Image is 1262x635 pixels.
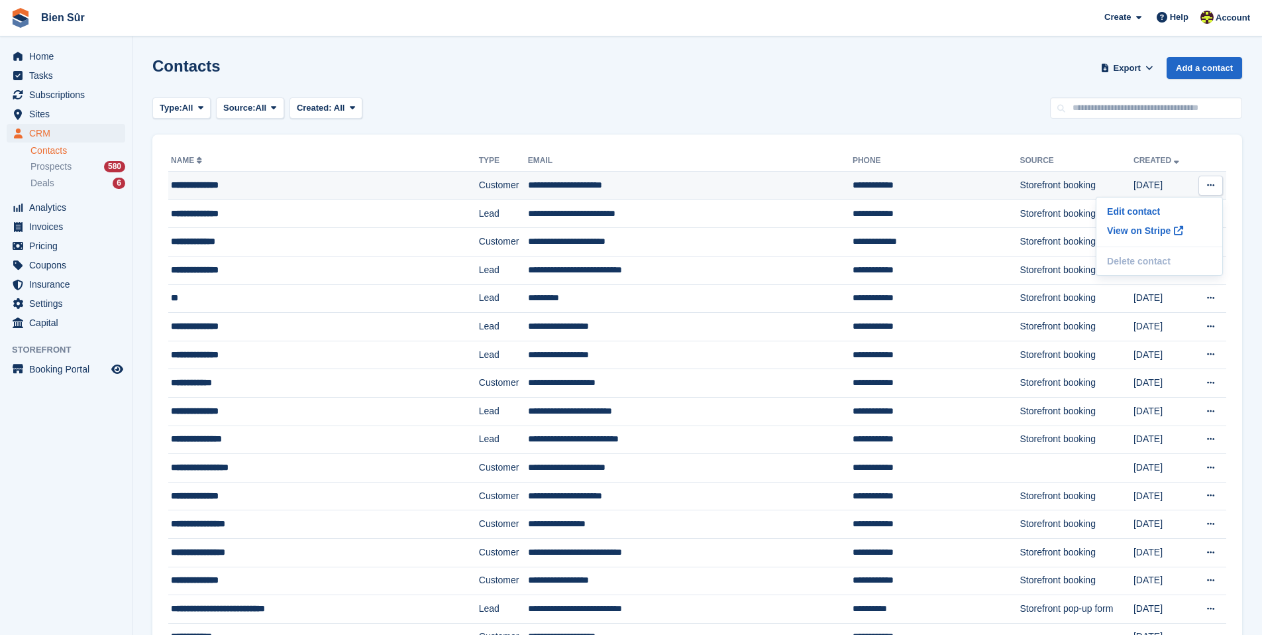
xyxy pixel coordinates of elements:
[1020,510,1133,539] td: Storefront booking
[1133,567,1192,595] td: [DATE]
[297,103,332,113] span: Created:
[853,150,1020,172] th: Phone
[479,454,528,483] td: Customer
[171,156,205,165] a: Name
[30,176,125,190] a: Deals 6
[1020,284,1133,313] td: Storefront booking
[479,595,528,624] td: Lead
[7,66,125,85] a: menu
[30,160,72,173] span: Prospects
[479,567,528,595] td: Customer
[1133,397,1192,426] td: [DATE]
[1133,454,1192,483] td: [DATE]
[1020,369,1133,398] td: Storefront booking
[30,177,54,190] span: Deals
[1104,11,1131,24] span: Create
[36,7,90,29] a: Bien Sûr
[12,343,132,357] span: Storefront
[1133,482,1192,510] td: [DATE]
[1102,253,1217,270] p: Delete contact
[1167,57,1242,79] a: Add a contact
[7,198,125,217] a: menu
[479,482,528,510] td: Customer
[7,294,125,313] a: menu
[479,397,528,426] td: Lead
[479,200,528,228] td: Lead
[1020,172,1133,200] td: Storefront booking
[1020,313,1133,341] td: Storefront booking
[152,97,211,119] button: Type: All
[7,314,125,332] a: menu
[29,217,109,236] span: Invoices
[1114,62,1141,75] span: Export
[479,313,528,341] td: Lead
[7,275,125,294] a: menu
[479,426,528,454] td: Lead
[7,47,125,66] a: menu
[479,256,528,284] td: Lead
[29,275,109,294] span: Insurance
[29,47,109,66] span: Home
[479,538,528,567] td: Customer
[1133,510,1192,539] td: [DATE]
[29,105,109,123] span: Sites
[1020,341,1133,369] td: Storefront booking
[1133,538,1192,567] td: [DATE]
[216,97,284,119] button: Source: All
[182,101,193,115] span: All
[223,101,255,115] span: Source:
[1098,57,1156,79] button: Export
[1020,397,1133,426] td: Storefront booking
[1020,595,1133,624] td: Storefront pop-up form
[1102,203,1217,220] a: Edit contact
[1020,567,1133,595] td: Storefront booking
[479,284,528,313] td: Lead
[334,103,345,113] span: All
[1102,220,1217,241] a: View on Stripe
[1020,482,1133,510] td: Storefront booking
[479,369,528,398] td: Customer
[1133,284,1192,313] td: [DATE]
[29,360,109,378] span: Booking Portal
[479,228,528,257] td: Customer
[11,8,30,28] img: stora-icon-8386f47178a22dfd0bd8f6a31ec36ba5ce8667c1dd55bd0f319d3a0aa187defe.svg
[1133,156,1182,165] a: Created
[29,66,109,85] span: Tasks
[479,341,528,369] td: Lead
[29,237,109,255] span: Pricing
[1133,341,1192,369] td: [DATE]
[7,360,125,378] a: menu
[7,217,125,236] a: menu
[109,361,125,377] a: Preview store
[1170,11,1188,24] span: Help
[1020,256,1133,284] td: Storefront booking
[160,101,182,115] span: Type:
[1020,150,1133,172] th: Source
[1216,11,1250,25] span: Account
[1200,11,1214,24] img: Marie Tran
[29,86,109,104] span: Subscriptions
[479,150,528,172] th: Type
[1020,426,1133,454] td: Storefront booking
[7,105,125,123] a: menu
[30,144,125,157] a: Contacts
[29,198,109,217] span: Analytics
[1133,595,1192,624] td: [DATE]
[7,256,125,274] a: menu
[289,97,362,119] button: Created: All
[256,101,267,115] span: All
[113,178,125,189] div: 6
[1020,200,1133,228] td: Storefront booking
[7,124,125,143] a: menu
[29,294,109,313] span: Settings
[479,510,528,539] td: Customer
[29,314,109,332] span: Capital
[30,160,125,174] a: Prospects 580
[528,150,853,172] th: Email
[1133,172,1192,200] td: [DATE]
[7,237,125,255] a: menu
[104,161,125,172] div: 580
[479,172,528,200] td: Customer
